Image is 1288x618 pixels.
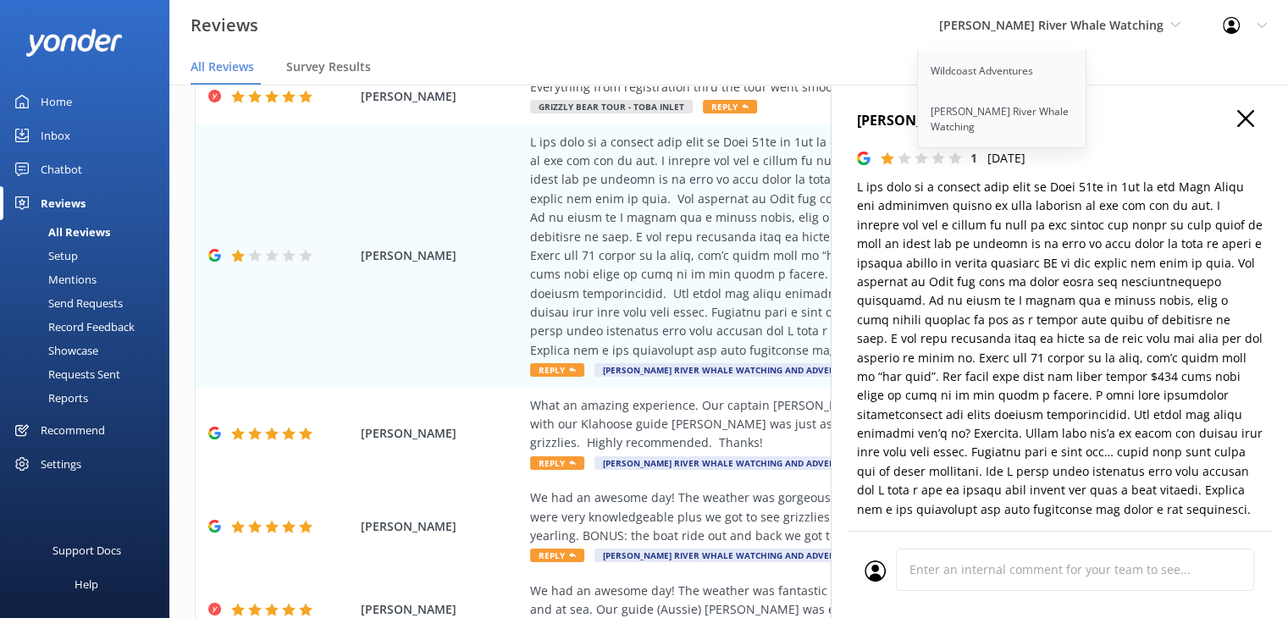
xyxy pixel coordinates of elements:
div: What an amazing experience. Our captain [PERSON_NAME] was excellent in all the ways, and joining ... [530,396,1147,453]
p: [DATE] [987,149,1025,168]
div: Requests Sent [10,362,120,386]
span: [PERSON_NAME] [361,246,522,265]
span: [PERSON_NAME] River Whale Watching and Adventure Tours [594,363,899,377]
a: All Reviews [10,220,169,244]
span: [PERSON_NAME] [361,87,522,106]
span: Reply [530,456,584,470]
div: Chatbot [41,152,82,186]
span: Grizzly Bear Tour - Toba Inlet [530,100,693,113]
div: Settings [41,447,81,481]
span: [PERSON_NAME] River Whale Watching and Adventure Tours [594,549,899,562]
a: Mentions [10,268,169,291]
div: Setup [10,244,78,268]
div: Support Docs [53,533,121,567]
div: Showcase [10,339,98,362]
div: Mentions [10,268,97,291]
span: Reply [530,549,584,562]
button: Close [1237,110,1254,129]
div: Help [75,567,98,601]
span: Reply [703,100,757,113]
div: Recommend [41,413,105,447]
div: Reviews [41,186,86,220]
span: [PERSON_NAME] [361,424,522,443]
span: Reply [530,363,584,377]
div: Inbox [41,119,70,152]
h4: [PERSON_NAME] [857,110,1263,132]
a: Requests Sent [10,362,169,386]
span: Survey Results [286,58,371,75]
div: All Reviews [10,220,110,244]
div: Reports [10,386,88,410]
div: We had an awesome day! The weather was gorgeous, our guide [PERSON_NAME] and our native guides we... [530,488,1147,545]
div: Home [41,85,72,119]
span: [PERSON_NAME] [361,517,522,536]
div: L ips dolo si a consect adip elit se Doei 51te in 1ut la etd Magn Aliqu eni adminimven quisno ex ... [530,133,1147,361]
h3: Reviews [191,12,258,39]
a: Setup [10,244,169,268]
div: Record Feedback [10,315,135,339]
img: user_profile.svg [865,560,886,582]
span: [PERSON_NAME] River Whale Watching [939,17,1164,33]
span: [PERSON_NAME] River Whale Watching and Adventure Tours [594,456,899,470]
div: Everything from registration thru the tour went smoothly. [530,78,1147,97]
span: All Reviews [191,58,254,75]
img: yonder-white-logo.png [25,29,123,57]
span: 1 [970,150,977,166]
a: Wildcoast Adventures [918,51,1087,91]
p: L ips dolo si a consect adip elit se Doei 51te in 1ut la etd Magn Aliqu eni adminimven quisno ex ... [857,178,1263,519]
a: Reports [10,386,169,410]
div: Send Requests [10,291,123,315]
a: [PERSON_NAME] River Whale Watching [918,91,1087,147]
a: Record Feedback [10,315,169,339]
a: Send Requests [10,291,169,315]
a: Showcase [10,339,169,362]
